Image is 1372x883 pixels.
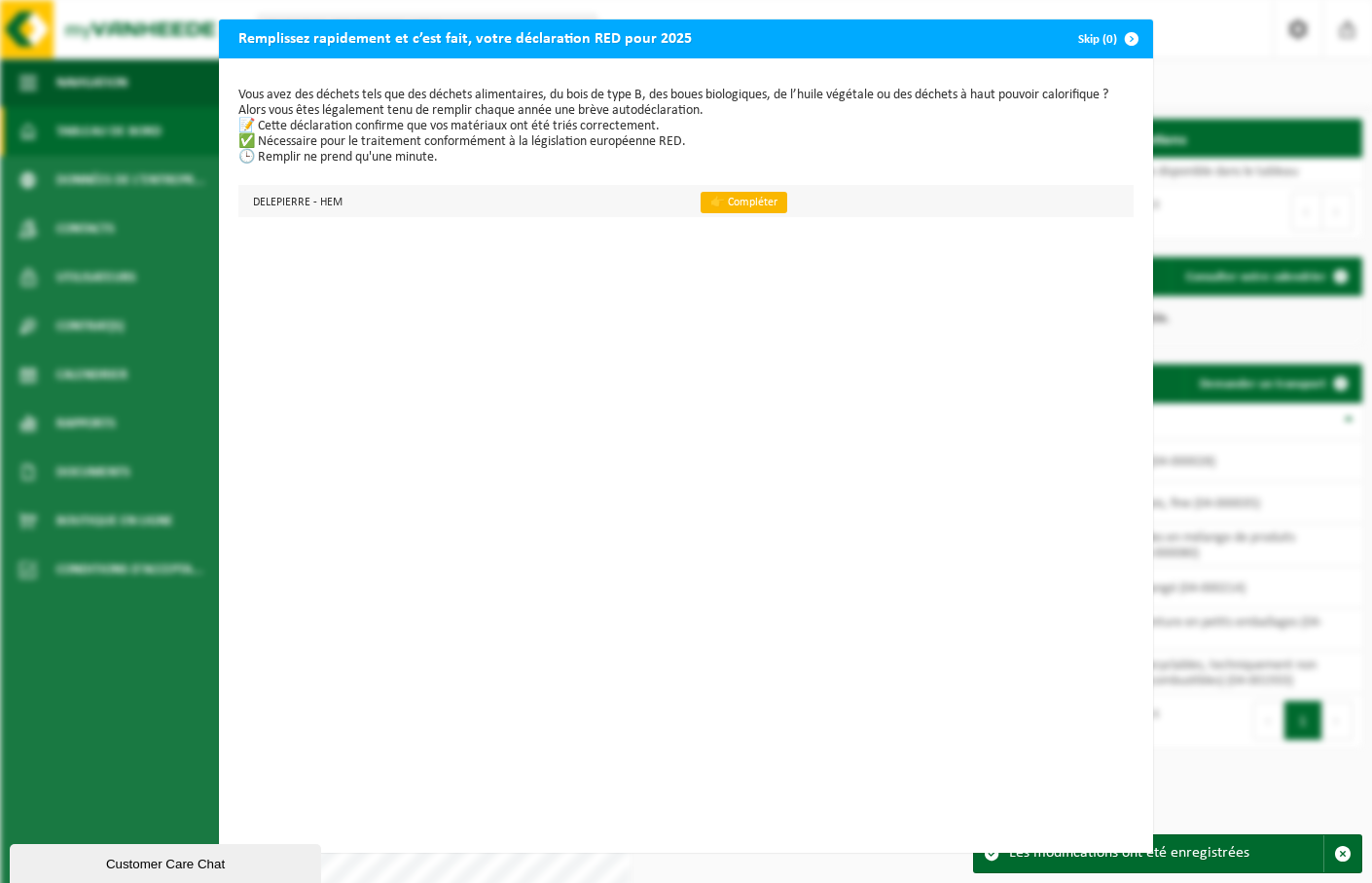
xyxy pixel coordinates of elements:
a: 👉 Compléter [701,192,787,213]
p: Vous avez des déchets tels que des déchets alimentaires, du bois de type B, des boues biologiques... [238,88,1134,166]
iframe: chat widget [10,840,325,883]
td: DELEPIERRE - HEM [238,185,684,217]
h2: Remplissez rapidement et c’est fait, votre déclaration RED pour 2025 [219,19,711,56]
button: Skip (0) [1063,19,1151,58]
